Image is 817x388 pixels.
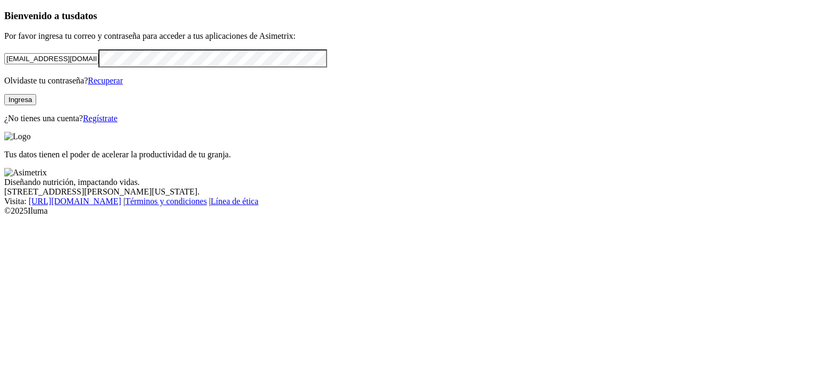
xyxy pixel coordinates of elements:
a: Regístrate [83,114,118,123]
p: Olvidaste tu contraseña? [4,76,813,86]
a: [URL][DOMAIN_NAME] [29,197,121,206]
div: Visita : | | [4,197,813,206]
h3: Bienvenido a tus [4,10,813,22]
span: datos [74,10,97,21]
div: Diseñando nutrición, impactando vidas. [4,178,813,187]
img: Asimetrix [4,168,47,178]
a: Recuperar [88,76,123,85]
p: ¿No tienes una cuenta? [4,114,813,123]
a: Línea de ética [211,197,259,206]
p: Tus datos tienen el poder de acelerar la productividad de tu granja. [4,150,813,159]
div: [STREET_ADDRESS][PERSON_NAME][US_STATE]. [4,187,813,197]
p: Por favor ingresa tu correo y contraseña para acceder a tus aplicaciones de Asimetrix: [4,31,813,41]
img: Logo [4,132,31,141]
button: Ingresa [4,94,36,105]
input: Tu correo [4,53,98,64]
a: Términos y condiciones [125,197,207,206]
div: © 2025 Iluma [4,206,813,216]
